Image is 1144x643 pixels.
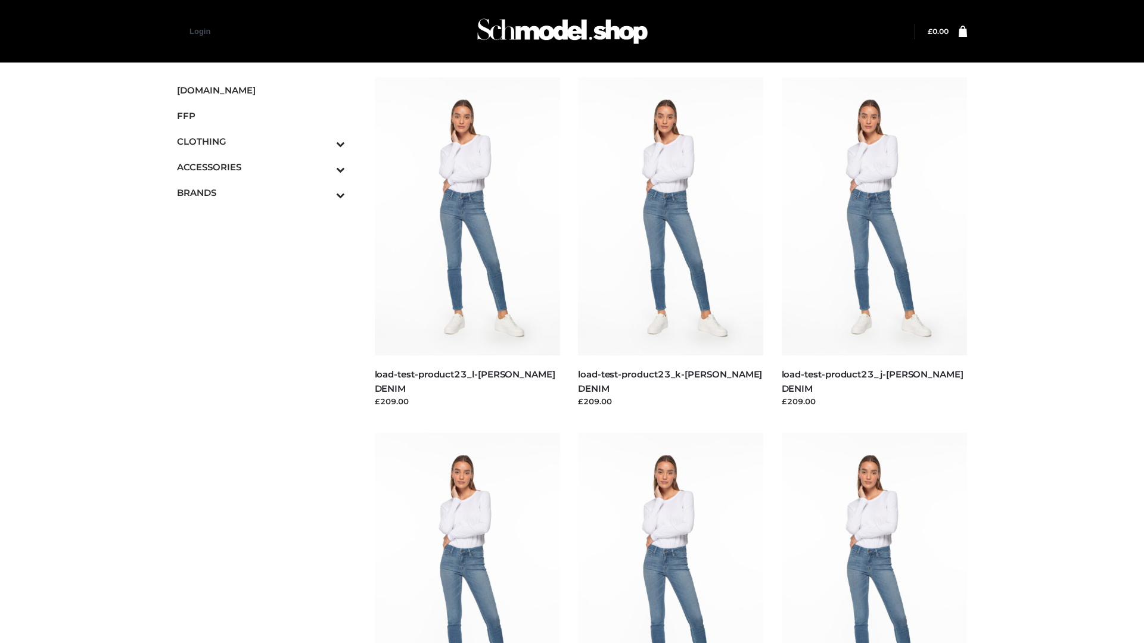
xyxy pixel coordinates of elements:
span: [DOMAIN_NAME] [177,83,345,97]
button: Toggle Submenu [303,129,345,154]
span: CLOTHING [177,135,345,148]
a: £0.00 [928,27,949,36]
span: ACCESSORIES [177,160,345,174]
span: BRANDS [177,186,345,199]
div: £209.00 [782,395,968,407]
bdi: 0.00 [928,27,949,36]
span: FFP [177,109,345,123]
a: CLOTHINGToggle Submenu [177,129,345,154]
a: load-test-product23_k-[PERSON_NAME] DENIM [578,369,762,394]
img: Schmodel Admin 964 [473,8,652,55]
button: Toggle Submenu [303,154,345,180]
button: Toggle Submenu [303,180,345,205]
a: ACCESSORIESToggle Submenu [177,154,345,180]
a: Login [189,27,210,36]
a: [DOMAIN_NAME] [177,77,345,103]
div: £209.00 [375,395,561,407]
a: FFP [177,103,345,129]
a: load-test-product23_l-[PERSON_NAME] DENIM [375,369,555,394]
div: £209.00 [578,395,764,407]
a: BRANDSToggle Submenu [177,180,345,205]
span: £ [928,27,932,36]
a: load-test-product23_j-[PERSON_NAME] DENIM [782,369,963,394]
